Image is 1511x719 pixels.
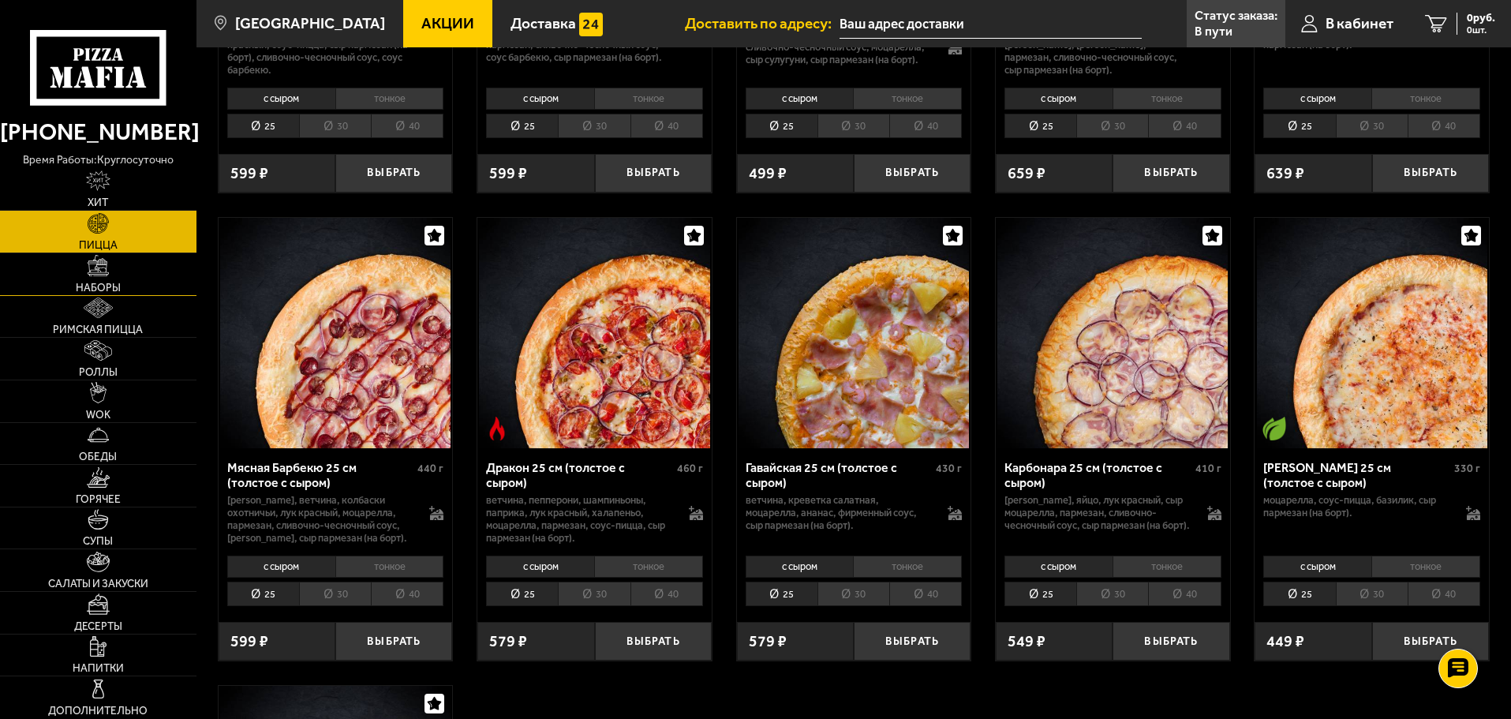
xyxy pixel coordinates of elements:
[1263,582,1335,606] li: 25
[86,410,110,421] span: WOK
[1266,166,1304,182] span: 639 ₽
[227,494,414,545] p: [PERSON_NAME], ветчина, колбаски охотничьи, лук красный, моцарелла, пармезан, сливочно-чесночный ...
[746,460,933,490] div: Гавайская 25 см (толстое с сыром)
[1266,634,1304,650] span: 449 ₽
[1195,9,1277,22] p: Статус заказа:
[489,634,527,650] span: 579 ₽
[630,582,703,606] li: 40
[817,582,889,606] li: 30
[486,494,673,545] p: ветчина, пепперони, шампиньоны, паприка, лук красный, халапеньо, моцарелла, пармезан, соус-пицца,...
[511,16,576,31] span: Доставка
[485,417,509,440] img: Острое блюдо
[227,556,335,578] li: с сыром
[739,218,969,448] img: Гавайская 25 см (толстое с сыром)
[1263,114,1335,138] li: 25
[889,582,962,606] li: 40
[1467,13,1495,24] span: 0 руб.
[1148,114,1221,138] li: 40
[677,462,703,475] span: 460 г
[489,166,527,182] span: 599 ₽
[854,622,971,661] button: Выбрать
[840,9,1142,39] input: Ваш адрес доставки
[685,16,840,31] span: Доставить по адресу:
[1336,114,1408,138] li: 30
[421,16,474,31] span: Акции
[749,634,787,650] span: 579 ₽
[1257,218,1487,448] img: Маргарита 25 см (толстое с сыром)
[746,114,817,138] li: 25
[595,154,712,193] button: Выбрать
[1113,88,1221,110] li: тонкое
[595,622,712,661] button: Выбрать
[997,218,1228,448] img: Карбонара 25 см (толстое с сыром)
[1372,622,1489,661] button: Выбрать
[235,16,385,31] span: [GEOGRAPHIC_DATA]
[83,536,113,547] span: Супы
[594,88,703,110] li: тонкое
[76,283,121,294] span: Наборы
[486,582,558,606] li: 25
[417,462,443,475] span: 440 г
[76,494,121,505] span: Горячее
[630,114,703,138] li: 40
[1004,114,1076,138] li: 25
[746,28,933,66] p: шампиньоны, цыпленок копченый, сливочно-чесночный соус, моцарелла, сыр сулугуни, сыр пармезан (на...
[558,114,630,138] li: 30
[1008,634,1045,650] span: 549 ₽
[558,582,630,606] li: 30
[371,114,443,138] li: 40
[1148,582,1221,606] li: 40
[74,621,122,632] span: Десерты
[746,556,854,578] li: с сыром
[486,460,673,490] div: Дракон 25 см (толстое с сыром)
[1113,622,1229,661] button: Выбрать
[1008,166,1045,182] span: 659 ₽
[219,218,453,448] a: Мясная Барбекю 25 см (толстое с сыром)
[1454,462,1480,475] span: 330 г
[227,88,335,110] li: с сыром
[220,218,451,448] img: Мясная Барбекю 25 см (толстое с сыром)
[486,114,558,138] li: 25
[1326,16,1393,31] span: В кабинет
[854,154,971,193] button: Выбрать
[335,622,452,661] button: Выбрать
[1113,556,1221,578] li: тонкое
[79,367,118,378] span: Роллы
[889,114,962,138] li: 40
[335,154,452,193] button: Выбрать
[1076,114,1148,138] li: 30
[749,166,787,182] span: 499 ₽
[1336,582,1408,606] li: 30
[746,494,933,532] p: ветчина, креветка салатная, моцарелла, ананас, фирменный соус, сыр пармезан (на борт).
[1004,582,1076,606] li: 25
[48,706,148,717] span: Дополнительно
[996,218,1230,448] a: Карбонара 25 см (толстое с сыром)
[746,88,854,110] li: с сыром
[335,88,444,110] li: тонкое
[79,240,118,251] span: Пицца
[1371,556,1480,578] li: тонкое
[1004,460,1191,490] div: Карбонара 25 см (толстое с сыром)
[1263,460,1450,490] div: [PERSON_NAME] 25 см (толстое с сыром)
[486,88,594,110] li: с сыром
[230,166,268,182] span: 599 ₽
[936,462,962,475] span: 430 г
[1076,582,1148,606] li: 30
[1262,417,1286,440] img: Вегетарианское блюдо
[1263,494,1450,519] p: моцарелла, соус-пицца, базилик, сыр пармезан (на борт).
[737,218,971,448] a: Гавайская 25 см (толстое с сыром)
[1004,494,1191,532] p: [PERSON_NAME], яйцо, лук красный, сыр Моцарелла, пармезан, сливочно-чесночный соус, сыр пармезан ...
[48,579,148,590] span: Салаты и закуски
[1371,88,1480,110] li: тонкое
[1113,154,1229,193] button: Выбрать
[479,218,709,448] img: Дракон 25 см (толстое с сыром)
[73,663,124,674] span: Напитки
[594,556,703,578] li: тонкое
[477,218,712,448] a: Острое блюдоДракон 25 см (толстое с сыром)
[1004,556,1113,578] li: с сыром
[88,197,108,208] span: Хит
[579,13,603,36] img: 15daf4d41897b9f0e9f617042186c801.svg
[853,88,962,110] li: тонкое
[227,114,299,138] li: 25
[299,114,371,138] li: 30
